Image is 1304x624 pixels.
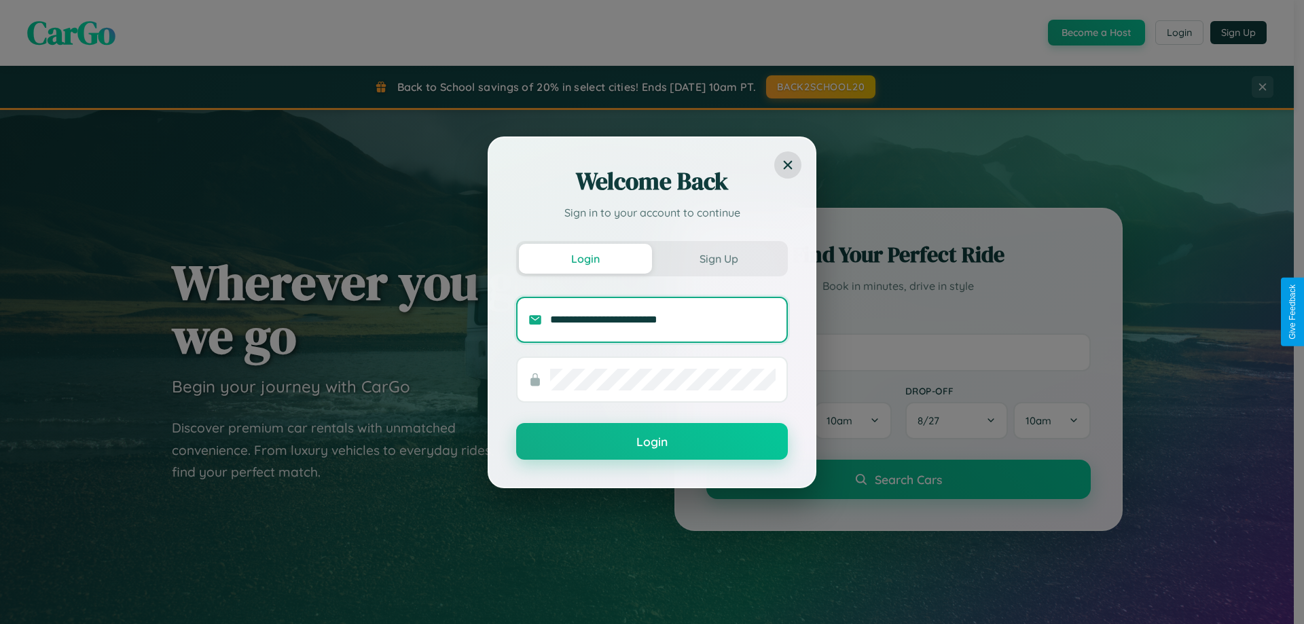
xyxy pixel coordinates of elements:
[519,244,652,274] button: Login
[516,165,788,198] h2: Welcome Back
[516,423,788,460] button: Login
[516,204,788,221] p: Sign in to your account to continue
[652,244,785,274] button: Sign Up
[1288,285,1297,339] div: Give Feedback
